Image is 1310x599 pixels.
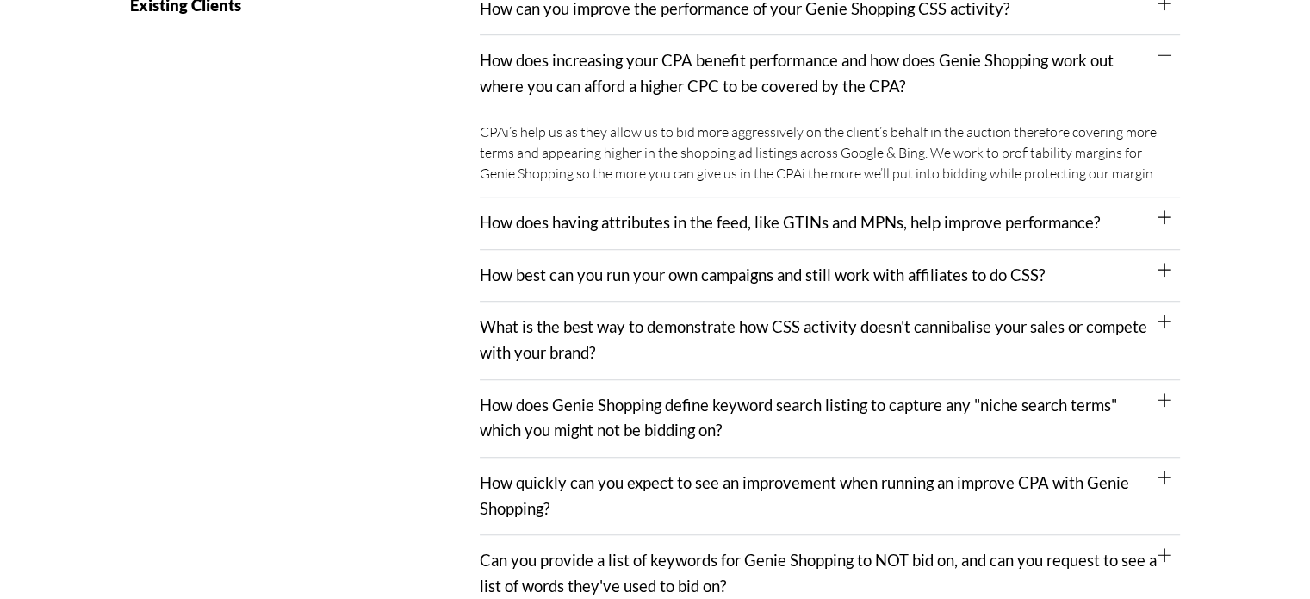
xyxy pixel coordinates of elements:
[480,551,1157,596] a: Can you provide a list of keywords for Genie Shopping to NOT bid on, and can you request to see a...
[480,396,1117,440] a: How does Genie Shopping define keyword search listing to capture any "niche search terms" which y...
[480,51,1114,96] a: How does increasing your CPA benefit performance and how does Genie Shopping work out where you c...
[480,113,1180,197] div: How does increasing your CPA benefit performance and how does Genie Shopping work out where you c...
[480,213,1100,232] a: How does having attributes in the feed, like GTINs and MPNs, help improve performance?
[480,250,1180,303] div: How best can you run your own campaigns and still work with affiliates to do CSS?
[480,265,1045,284] a: How best can you run your own campaigns and still work with affiliates to do CSS?
[480,197,1180,250] div: How does having attributes in the feed, like GTINs and MPNs, help improve performance?
[480,302,1180,379] div: What is the best way to demonstrate how CSS activity doesn't cannibalise your sales or compete wi...
[480,473,1129,518] a: How quickly can you expect to see an improvement when running an improve CPA with Genie Shopping?
[480,458,1180,535] div: How quickly can you expect to see an improvement when running an improve CPA with Genie Shopping?
[480,317,1147,362] a: What is the best way to demonstrate how CSS activity doesn't cannibalise your sales or compete wi...
[480,35,1180,112] div: How does increasing your CPA benefit performance and how does Genie Shopping work out where you c...
[480,380,1180,458] div: How does Genie Shopping define keyword search listing to capture any "niche search terms" which y...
